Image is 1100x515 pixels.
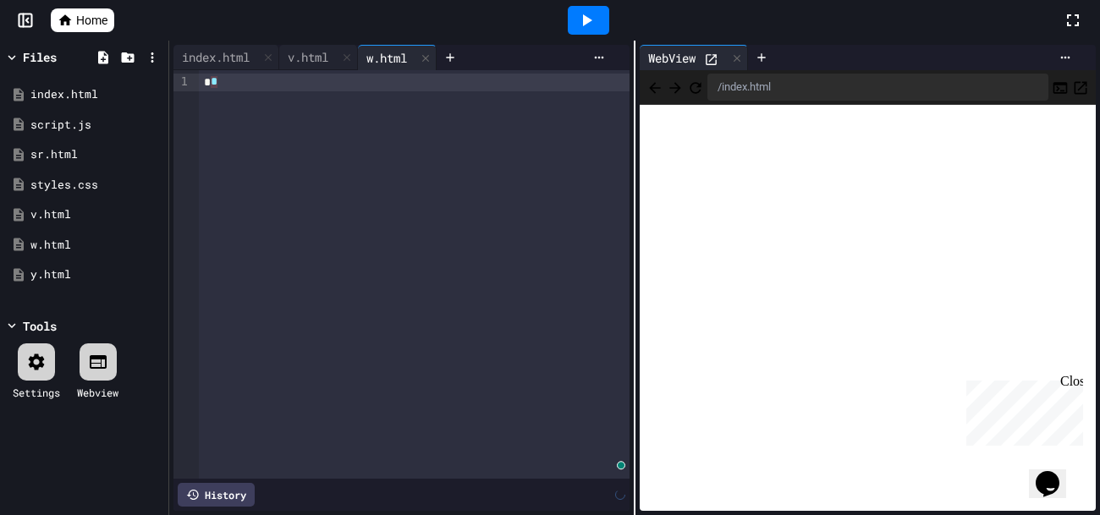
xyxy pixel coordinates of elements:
[178,483,255,507] div: History
[358,45,437,70] div: w.html
[279,45,358,70] div: v.html
[358,49,415,67] div: w.html
[199,70,630,479] div: To enrich screen reader interactions, please activate Accessibility in Grammarly extension settings
[687,77,704,97] button: Refresh
[30,206,162,223] div: v.html
[1072,77,1089,97] button: Open in new tab
[279,48,337,66] div: v.html
[960,374,1083,446] iframe: chat widget
[1029,447,1083,498] iframe: chat widget
[30,237,162,254] div: w.html
[30,86,162,103] div: index.html
[23,317,57,335] div: Tools
[667,76,684,97] span: Forward
[7,7,117,107] div: Chat with us now!Close
[173,74,190,91] div: 1
[646,76,663,97] span: Back
[76,12,107,29] span: Home
[640,105,1096,512] iframe: To enrich screen reader interactions, please activate Accessibility in Grammarly extension settings
[30,177,162,194] div: styles.css
[30,266,162,283] div: y.html
[30,146,162,163] div: sr.html
[23,48,57,66] div: Files
[30,117,162,134] div: script.js
[77,385,118,400] div: Webview
[640,45,748,70] div: WebView
[51,8,114,32] a: Home
[173,45,279,70] div: index.html
[640,49,704,67] div: WebView
[13,385,60,400] div: Settings
[173,48,258,66] div: index.html
[1052,77,1069,97] button: Console
[707,74,1048,101] div: /index.html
